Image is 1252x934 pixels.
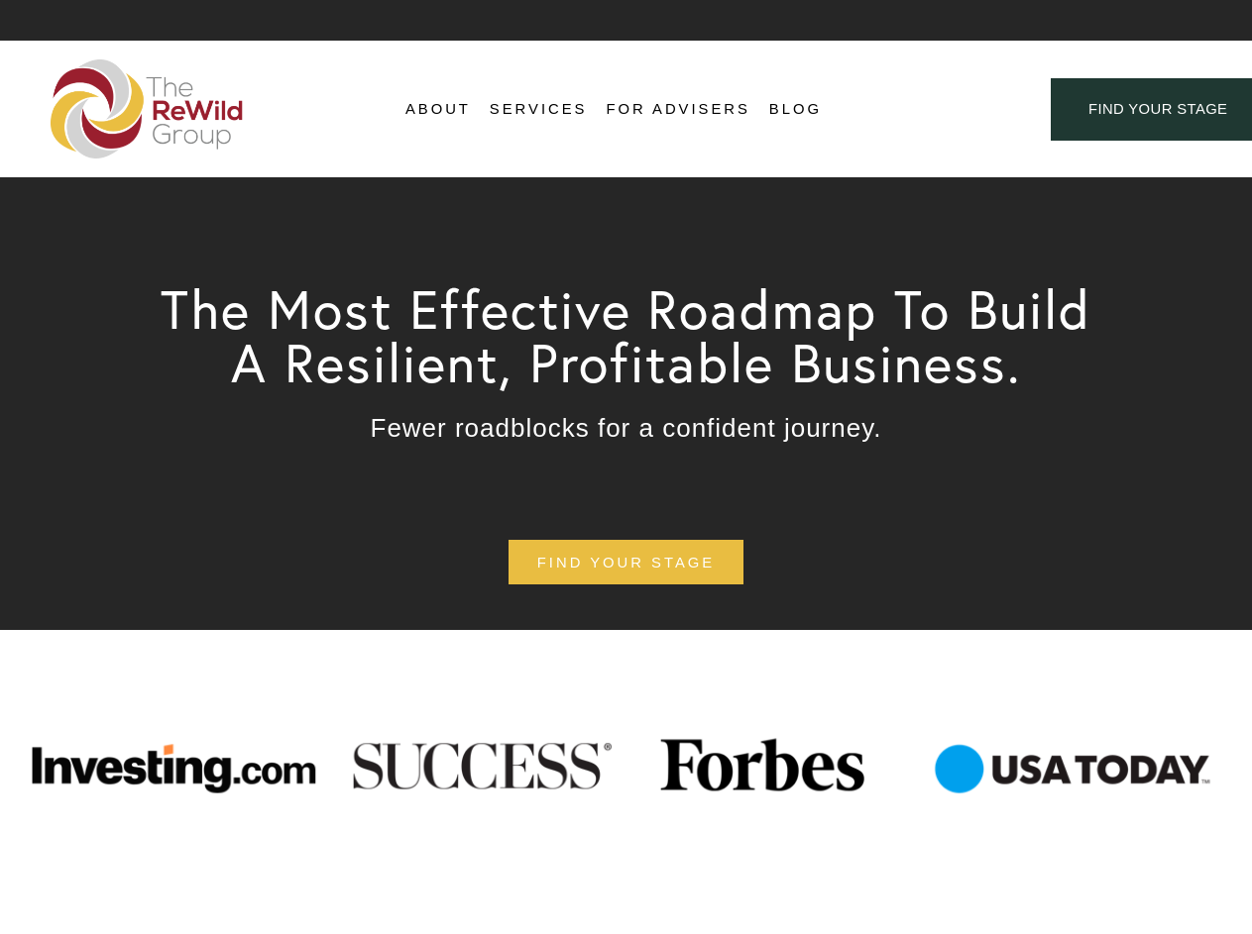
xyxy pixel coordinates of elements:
[371,413,882,443] span: Fewer roadblocks for a confident journey.
[51,59,245,158] img: The ReWild Group
[769,95,822,125] a: Blog
[490,96,588,123] span: Services
[405,95,471,125] a: folder dropdown
[606,95,749,125] a: For Advisers
[490,95,588,125] a: folder dropdown
[161,275,1108,396] span: The Most Effective Roadmap To Build A Resilient, Profitable Business.
[405,96,471,123] span: About
[509,540,743,584] a: find your stage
